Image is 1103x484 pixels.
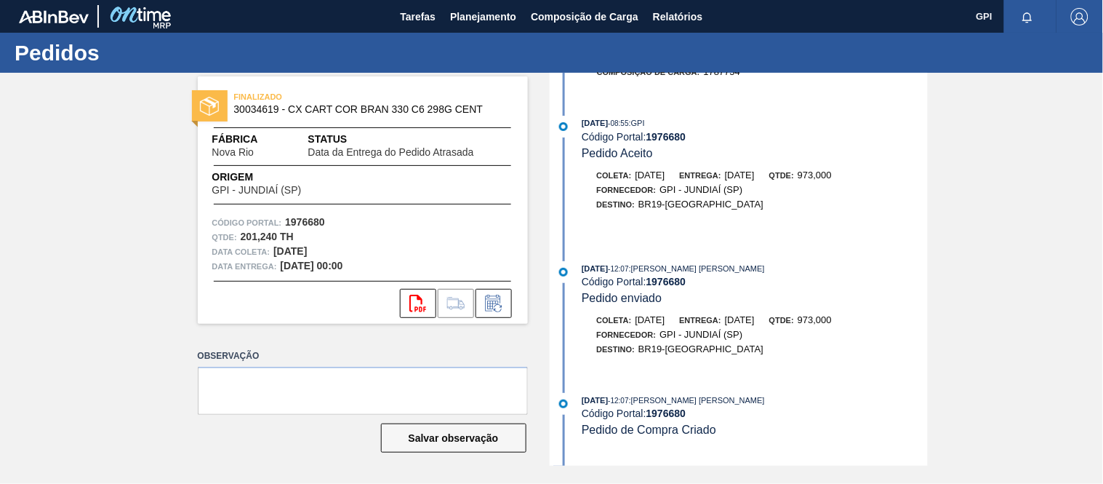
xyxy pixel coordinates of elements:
[725,170,755,180] span: [DATE]
[597,68,700,76] span: Composição de Carga :
[646,408,686,419] strong: 1976680
[308,147,474,158] span: Data da Entrega do Pedido Atrasada
[198,346,528,367] label: Observação
[680,316,721,325] span: Entrega:
[559,122,568,131] img: atual
[582,292,662,304] span: Pedido enviado
[19,10,89,23] img: TNhmsLtSVTkK8tSr43FrP2fwEKptu5GPRR3wAAAABJRU5ErkJggg==
[438,289,474,318] div: Ir para Composição de Carga
[597,345,635,354] span: Destino:
[212,245,270,259] span: Data coleta:
[629,119,645,127] span: : GPI
[635,314,665,325] span: [DATE]
[597,200,635,209] span: Destino:
[582,424,716,436] span: Pedido de Compra Criado
[582,147,653,159] span: Pedido Aceito
[531,8,638,25] span: Composição de Carga
[680,171,721,180] span: Entrega:
[200,97,219,116] img: status
[582,408,927,419] div: Código Portal:
[212,215,282,230] span: Código Portal:
[1004,7,1051,27] button: Notificações
[308,132,513,147] span: Status
[597,316,632,325] span: Coleta:
[798,170,832,180] span: 973,000
[400,289,436,318] div: Abrir arquivo PDF
[725,314,755,325] span: [DATE]
[476,289,512,318] div: Informar alteração no pedido
[629,264,765,273] span: : [PERSON_NAME] [PERSON_NAME]
[769,171,794,180] span: Qtde:
[629,396,765,405] span: : [PERSON_NAME] [PERSON_NAME]
[212,185,302,196] span: GPI - JUNDIAÍ (SP)
[798,314,832,325] span: 973,000
[635,170,665,180] span: [DATE]
[582,264,608,273] span: [DATE]
[450,8,516,25] span: Planejamento
[234,90,438,104] span: FINALIZADO
[659,329,742,340] span: GPI - JUNDIAÍ (SP)
[381,424,526,453] button: Salvar observação
[597,186,657,194] span: Fornecedor:
[653,8,702,25] span: Relatórios
[638,199,763,210] span: BR19-[GEOGRAPHIC_DATA]
[646,131,686,143] strong: 1976680
[609,397,629,405] span: - 12:07
[609,265,629,273] span: - 12:07
[212,259,277,274] span: Data entrega:
[559,268,568,277] img: atual
[609,119,629,127] span: - 08:55
[281,260,343,271] strong: [DATE] 00:00
[400,8,436,25] span: Tarefas
[597,171,632,180] span: Coleta:
[212,147,254,158] span: Nova Rio
[1071,8,1088,25] img: Logout
[285,216,325,228] strong: 1976680
[582,131,927,143] div: Código Portal:
[241,231,294,242] strong: 201,240 TH
[212,132,300,147] span: Fábrica
[597,330,657,339] span: Fornecedor:
[212,230,237,245] span: Qtde :
[769,316,794,325] span: Qtde:
[659,184,742,195] span: GPI - JUNDIAÍ (SP)
[15,44,273,61] h1: Pedidos
[212,170,343,185] span: Origem
[559,400,568,408] img: atual
[582,276,927,287] div: Código Portal:
[582,119,608,127] span: [DATE]
[646,276,686,287] strong: 1976680
[234,104,498,115] span: 30034619 - CX CART COR BRAN 330 C6 298G CENT
[273,245,307,257] strong: [DATE]
[638,344,763,354] span: BR19-[GEOGRAPHIC_DATA]
[582,396,608,405] span: [DATE]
